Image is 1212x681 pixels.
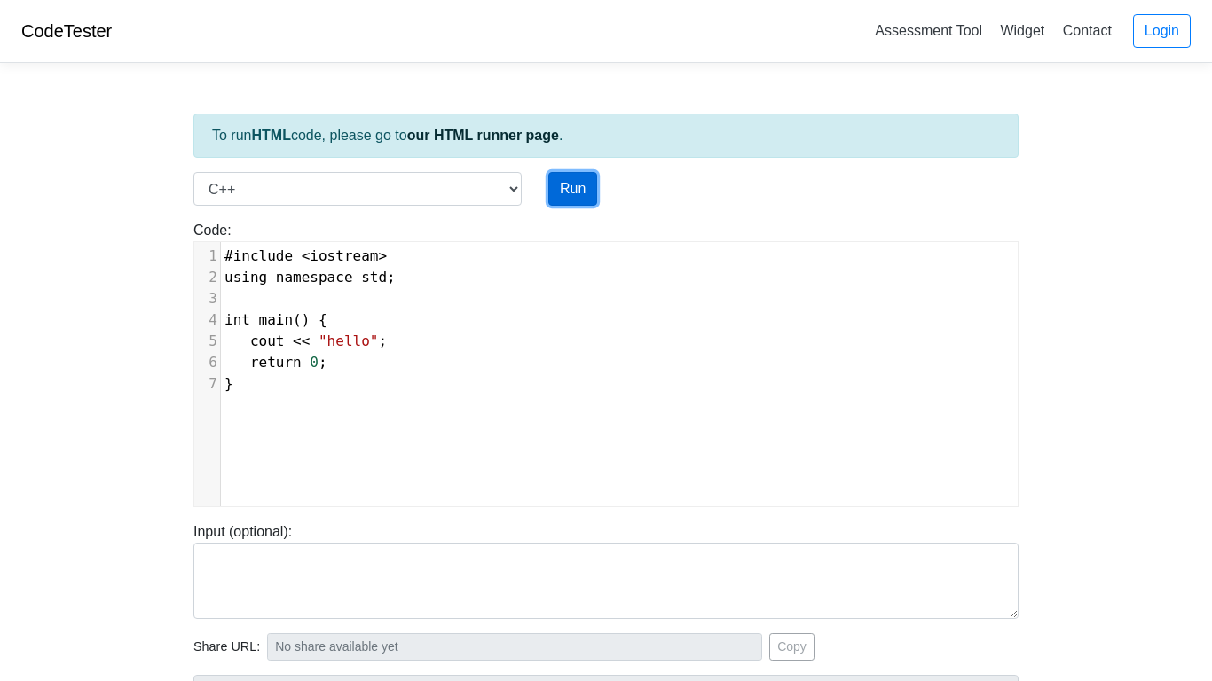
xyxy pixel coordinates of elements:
a: Contact [1056,16,1119,45]
span: #include [224,247,293,264]
div: 4 [194,309,220,331]
a: Login [1133,14,1191,48]
div: 1 [194,246,220,267]
span: iostream [310,247,378,264]
span: < [302,247,311,264]
span: 0 [310,354,319,371]
span: ; [224,354,327,371]
input: No share available yet [267,633,762,661]
a: our HTML runner page [407,128,559,143]
span: cout [250,333,285,349]
div: To run code, please go to . [193,113,1019,158]
div: 3 [194,288,220,309]
span: main [259,311,294,328]
a: Assessment Tool [868,16,989,45]
span: std [361,269,387,286]
span: << [293,333,310,349]
span: using [224,269,267,286]
button: Copy [769,633,815,661]
a: CodeTester [21,21,112,41]
span: int [224,311,250,328]
span: ; [224,333,387,349]
button: Run [548,172,597,206]
div: Input (optional): [180,521,1032,619]
span: Share URL: [193,638,260,657]
strong: HTML [251,128,290,143]
a: Widget [993,16,1051,45]
span: "hello" [319,333,378,349]
span: ; [224,269,396,286]
div: Code: [180,220,1032,507]
span: > [378,247,387,264]
span: } [224,375,233,392]
span: namespace [276,269,353,286]
div: 7 [194,373,220,395]
span: return [250,354,302,371]
span: () { [224,311,327,328]
div: 2 [194,267,220,288]
div: 5 [194,331,220,352]
div: 6 [194,352,220,373]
